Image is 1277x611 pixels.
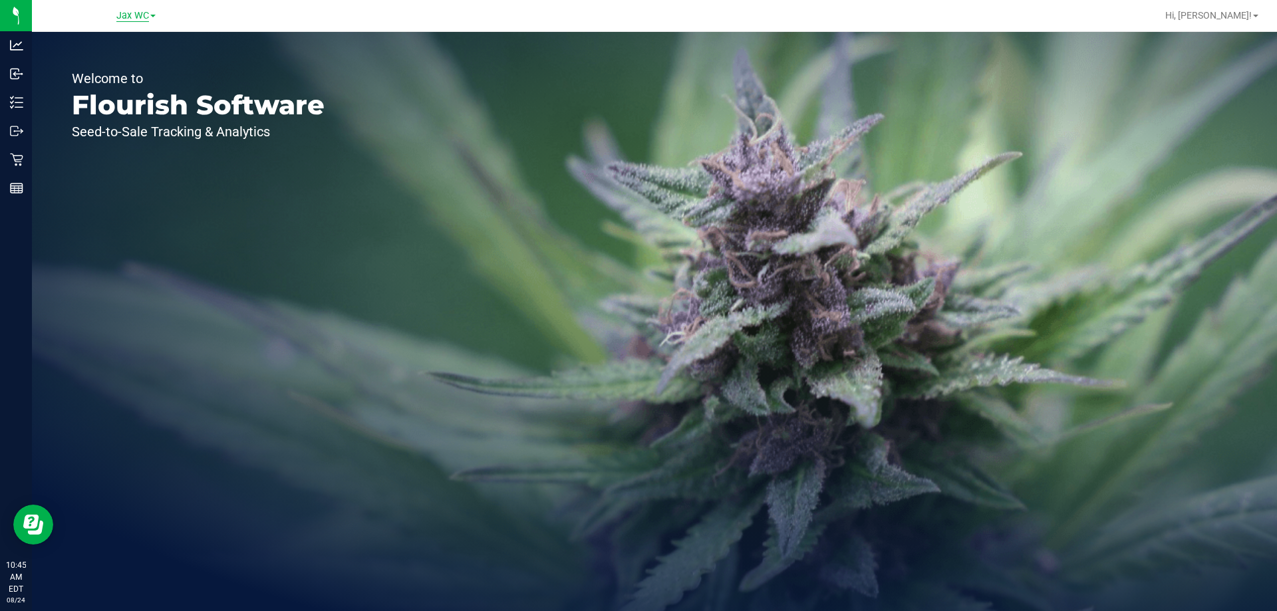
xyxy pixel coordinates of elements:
iframe: Resource center [13,505,53,545]
p: Welcome to [72,72,325,85]
p: Seed-to-Sale Tracking & Analytics [72,125,325,138]
inline-svg: Reports [10,182,23,195]
inline-svg: Retail [10,153,23,166]
span: Hi, [PERSON_NAME]! [1165,10,1252,21]
span: Jax WC [116,10,149,22]
inline-svg: Analytics [10,39,23,52]
inline-svg: Outbound [10,124,23,138]
inline-svg: Inbound [10,67,23,80]
inline-svg: Inventory [10,96,23,109]
p: 10:45 AM EDT [6,559,26,595]
p: 08/24 [6,595,26,605]
p: Flourish Software [72,92,325,118]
